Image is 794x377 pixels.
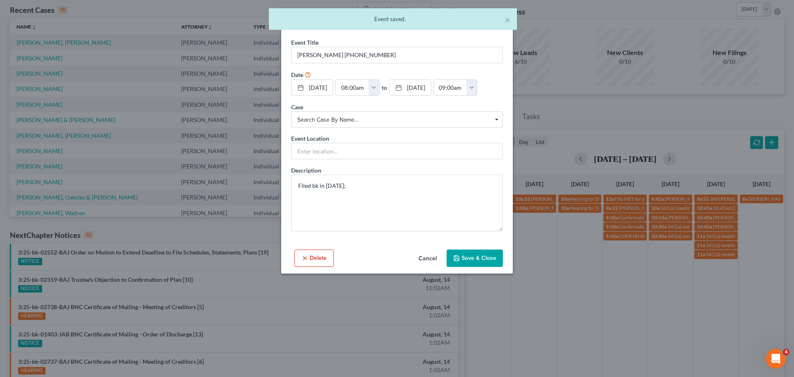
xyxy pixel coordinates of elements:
[275,15,510,23] div: Event saved.
[292,47,502,63] input: Enter event name...
[447,250,503,267] button: Save & Close
[412,250,443,267] button: Cancel
[291,111,503,128] span: Select box activate
[291,39,318,46] span: Event Title
[297,115,497,124] span: Search case by name...
[291,166,321,175] label: Description
[783,349,789,355] span: 4
[336,80,369,96] input: -- : --
[291,134,329,143] label: Event Location
[291,70,303,79] label: Date
[766,349,786,369] iframe: Intercom live chat
[505,15,510,25] button: ×
[434,80,467,96] input: -- : --
[390,80,431,96] a: [DATE]
[382,83,387,92] label: to
[292,143,502,159] input: Enter location...
[291,103,303,111] label: Case
[294,250,334,267] button: Delete
[292,80,333,96] a: [DATE]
